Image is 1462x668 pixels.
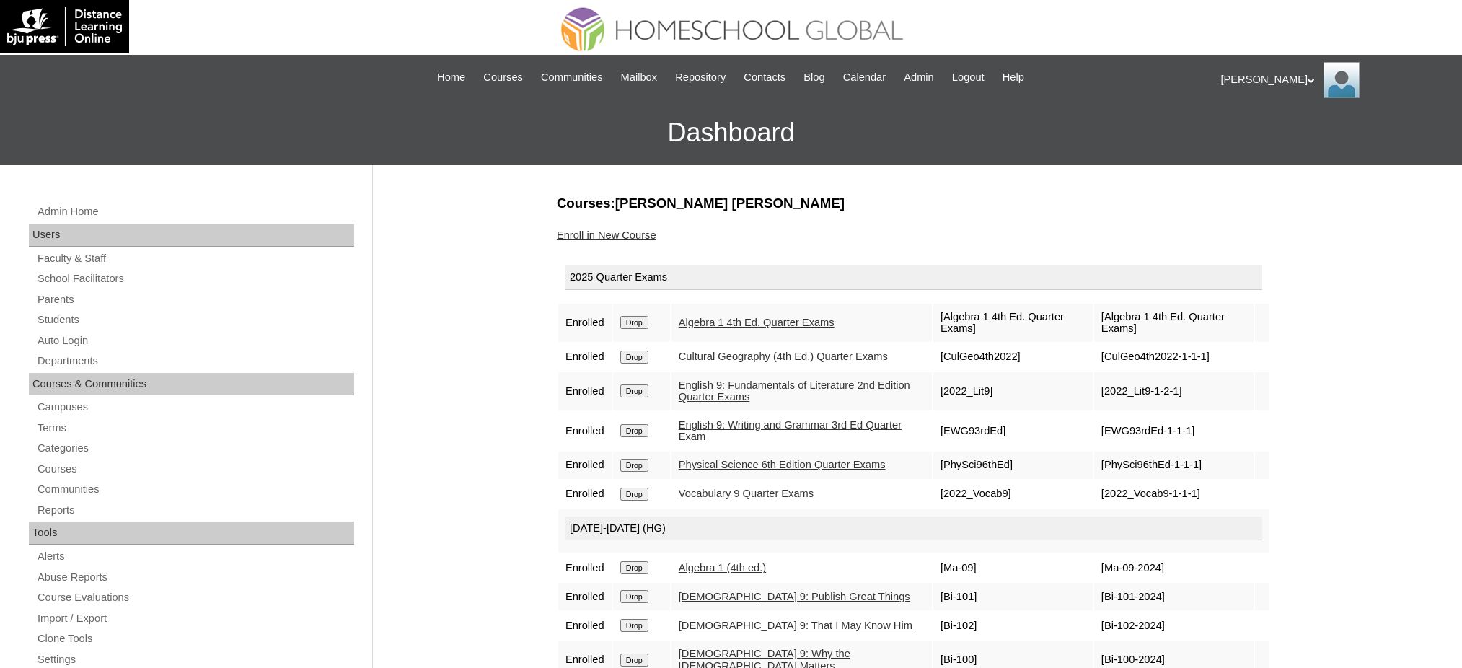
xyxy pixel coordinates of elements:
[679,379,910,403] a: English 9: Fundamentals of Literature 2nd Edition Quarter Exams
[679,591,910,602] a: [DEMOGRAPHIC_DATA] 9: Publish Great Things
[558,452,612,479] td: Enrolled
[36,501,354,519] a: Reports
[620,351,648,364] input: Drop
[36,480,354,498] a: Communities
[620,316,648,329] input: Drop
[36,203,354,221] a: Admin Home
[476,69,530,86] a: Courses
[557,194,1271,213] h3: Courses:[PERSON_NAME] [PERSON_NAME]
[29,373,354,396] div: Courses & Communities
[843,69,886,86] span: Calendar
[541,69,603,86] span: Communities
[744,69,785,86] span: Contacts
[995,69,1031,86] a: Help
[36,568,354,586] a: Abuse Reports
[1094,583,1254,610] td: [Bi-101-2024]
[897,69,941,86] a: Admin
[558,304,612,342] td: Enrolled
[483,69,523,86] span: Courses
[952,69,985,86] span: Logout
[36,398,354,416] a: Campuses
[534,69,610,86] a: Communities
[558,612,612,639] td: Enrolled
[668,69,733,86] a: Repository
[803,69,824,86] span: Blog
[1324,62,1360,98] img: Ariane Ebuen
[620,384,648,397] input: Drop
[430,69,472,86] a: Home
[1094,452,1254,479] td: [PhySci96thEd-1-1-1]
[36,270,354,288] a: School Facilitators
[933,372,1093,410] td: [2022_Lit9]
[36,250,354,268] a: Faculty & Staff
[933,452,1093,479] td: [PhySci96thEd]
[620,654,648,667] input: Drop
[675,69,726,86] span: Repository
[36,291,354,309] a: Parents
[679,459,886,470] a: Physical Science 6th Edition Quarter Exams
[933,583,1093,610] td: [Bi-101]
[558,412,612,450] td: Enrolled
[620,619,648,632] input: Drop
[679,620,912,631] a: [DEMOGRAPHIC_DATA] 9: That I May Know Him
[36,589,354,607] a: Course Evaluations
[1094,480,1254,508] td: [2022_Vocab9-1-1-1]
[614,69,665,86] a: Mailbox
[1094,612,1254,639] td: [Bi-102-2024]
[437,69,465,86] span: Home
[620,459,648,472] input: Drop
[620,561,648,574] input: Drop
[36,439,354,457] a: Categories
[933,612,1093,639] td: [Bi-102]
[36,610,354,628] a: Import / Export
[36,630,354,648] a: Clone Tools
[679,488,814,499] a: Vocabulary 9 Quarter Exams
[558,372,612,410] td: Enrolled
[933,412,1093,450] td: [EWG93rdEd]
[36,352,354,370] a: Departments
[620,488,648,501] input: Drop
[1094,554,1254,581] td: [Ma-09-2024]
[36,419,354,437] a: Terms
[933,304,1093,342] td: [Algebra 1 4th Ed. Quarter Exams]
[36,311,354,329] a: Students
[7,100,1455,165] h3: Dashboard
[1094,343,1254,371] td: [CulGeo4th2022-1-1-1]
[933,480,1093,508] td: [2022_Vocab9]
[29,224,354,247] div: Users
[29,522,354,545] div: Tools
[558,583,612,610] td: Enrolled
[558,554,612,581] td: Enrolled
[1003,69,1024,86] span: Help
[36,332,354,350] a: Auto Login
[36,460,354,478] a: Courses
[933,554,1093,581] td: [Ma-09]
[945,69,992,86] a: Logout
[679,419,902,443] a: English 9: Writing and Grammar 3rd Ed Quarter Exam
[1094,372,1254,410] td: [2022_Lit9-1-2-1]
[836,69,893,86] a: Calendar
[558,480,612,508] td: Enrolled
[557,229,656,241] a: Enroll in New Course
[565,265,1262,290] div: 2025 Quarter Exams
[1094,412,1254,450] td: [EWG93rdEd-1-1-1]
[679,351,888,362] a: Cultural Geography (4th Ed.) Quarter Exams
[933,343,1093,371] td: [CulGeo4th2022]
[36,548,354,566] a: Alerts
[1094,304,1254,342] td: [Algebra 1 4th Ed. Quarter Exams]
[565,517,1262,541] div: [DATE]-[DATE] (HG)
[621,69,658,86] span: Mailbox
[679,562,766,573] a: Algebra 1 (4th ed.)
[558,343,612,371] td: Enrolled
[796,69,832,86] a: Blog
[904,69,934,86] span: Admin
[679,317,835,328] a: Algebra 1 4th Ed. Quarter Exams
[736,69,793,86] a: Contacts
[7,7,122,46] img: logo-white.png
[620,590,648,603] input: Drop
[620,424,648,437] input: Drop
[1221,62,1448,98] div: [PERSON_NAME]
